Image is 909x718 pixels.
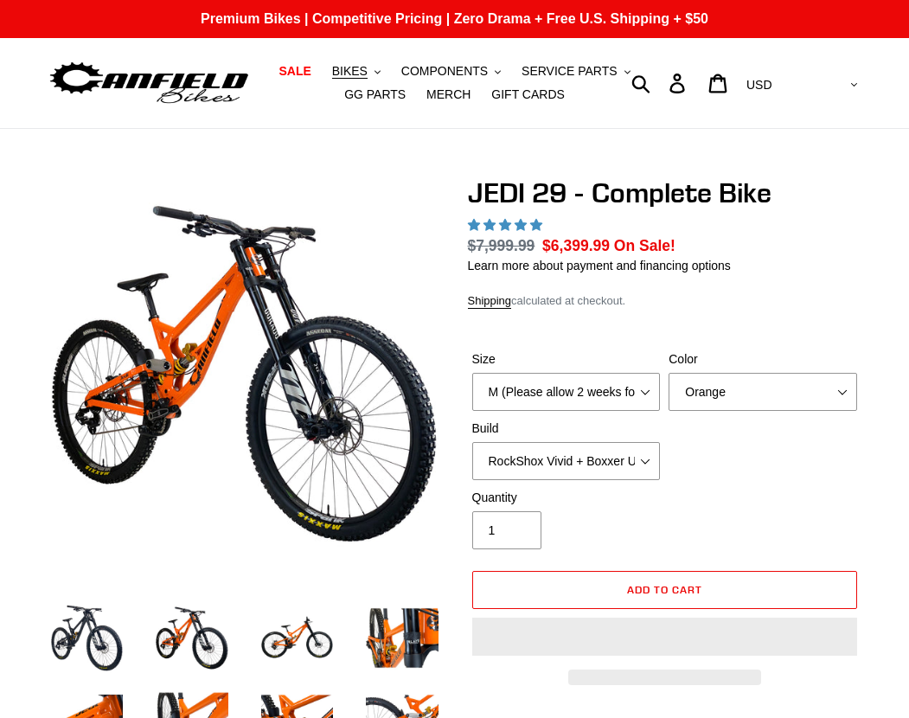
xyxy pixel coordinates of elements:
[468,237,535,254] s: $7,999.99
[472,420,661,438] label: Build
[418,83,479,106] a: MERCH
[344,87,406,102] span: GG PARTS
[426,87,471,102] span: MERCH
[669,350,857,369] label: Color
[627,583,702,596] span: Add to cart
[522,64,617,79] span: SERVICE PARTS
[483,83,573,106] a: GIFT CARDS
[614,234,675,257] span: On Sale!
[332,64,368,79] span: BIKES
[472,350,661,369] label: Size
[51,180,438,567] img: JEDI 29 - Complete Bike
[468,259,731,272] a: Learn more about payment and financing options
[48,58,251,109] img: Canfield Bikes
[491,87,565,102] span: GIFT CARDS
[472,489,661,507] label: Quantity
[468,292,862,310] div: calculated at checkout.
[468,176,862,209] h1: JEDI 29 - Complete Bike
[270,60,319,83] a: SALE
[472,571,858,609] button: Add to cart
[48,599,126,677] img: Load image into Gallery viewer, JEDI 29 - Complete Bike
[336,83,414,106] a: GG PARTS
[258,599,336,677] img: Load image into Gallery viewer, JEDI 29 - Complete Bike
[278,64,310,79] span: SALE
[468,218,546,232] span: 5.00 stars
[362,599,441,677] img: Load image into Gallery viewer, JEDI 29 - Complete Bike
[323,60,389,83] button: BIKES
[513,60,638,83] button: SERVICE PARTS
[393,60,509,83] button: COMPONENTS
[468,294,512,309] a: Shipping
[542,237,610,254] span: $6,399.99
[401,64,488,79] span: COMPONENTS
[152,599,231,677] img: Load image into Gallery viewer, JEDI 29 - Complete Bike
